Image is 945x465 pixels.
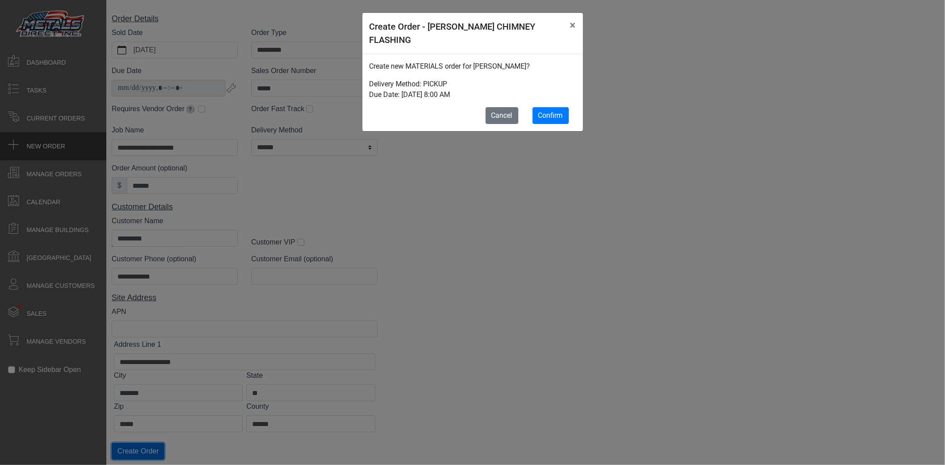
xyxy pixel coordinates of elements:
p: Delivery Method: PICKUP Due Date: [DATE] 8:00 AM [369,79,576,100]
button: Confirm [533,107,569,124]
p: Create new MATERIALS order for [PERSON_NAME]? [369,61,576,72]
button: Close [563,13,583,38]
span: Confirm [538,111,563,120]
h5: Create Order - [PERSON_NAME] CHIMNEY FLASHING [369,20,563,46]
button: Cancel [486,107,518,124]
